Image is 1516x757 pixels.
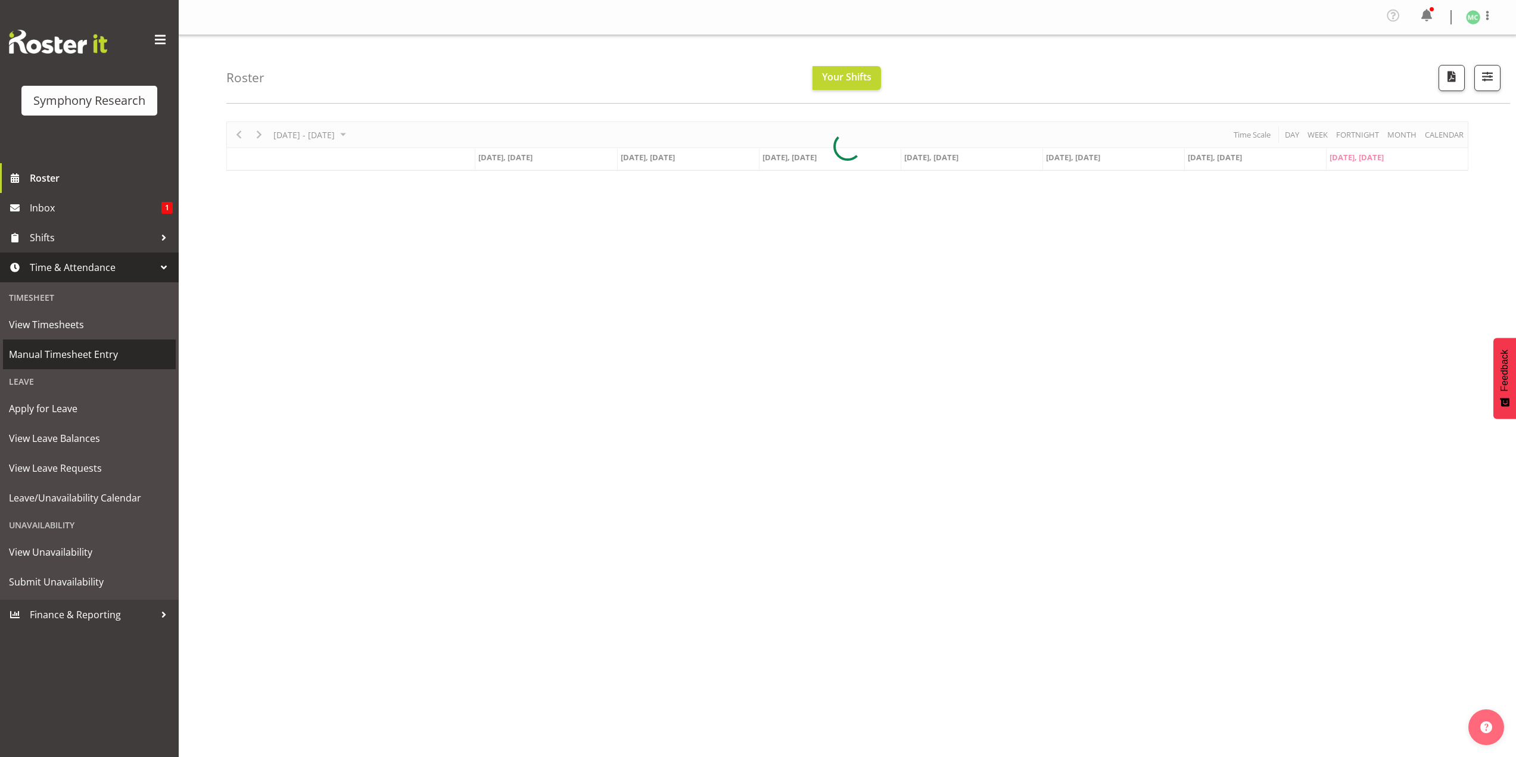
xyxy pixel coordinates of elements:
span: Finance & Reporting [30,606,155,624]
span: Leave/Unavailability Calendar [9,489,170,507]
a: Apply for Leave [3,394,176,423]
img: Rosterit website logo [9,30,107,54]
div: Leave [3,369,176,394]
span: View Leave Requests [9,459,170,477]
span: Roster [30,169,173,187]
span: View Timesheets [9,316,170,334]
button: Your Shifts [813,66,881,90]
span: Your Shifts [822,70,871,83]
a: View Unavailability [3,537,176,567]
span: Submit Unavailability [9,573,170,591]
img: help-xxl-2.png [1480,721,1492,733]
a: View Leave Balances [3,423,176,453]
div: Timesheet [3,285,176,310]
span: Inbox [30,199,161,217]
button: Feedback - Show survey [1493,338,1516,419]
span: Time & Attendance [30,258,155,276]
h4: Roster [226,71,264,85]
span: View Unavailability [9,543,170,561]
button: Filter Shifts [1474,65,1501,91]
span: Apply for Leave [9,400,170,418]
div: Symphony Research [33,92,145,110]
span: 1 [161,202,173,214]
a: View Timesheets [3,310,176,339]
img: matthew-coleman1906.jpg [1466,10,1480,24]
a: Manual Timesheet Entry [3,339,176,369]
span: Feedback [1499,350,1510,391]
a: Leave/Unavailability Calendar [3,483,176,513]
button: Download a PDF of the roster according to the set date range. [1439,65,1465,91]
span: Manual Timesheet Entry [9,345,170,363]
a: View Leave Requests [3,453,176,483]
div: Unavailability [3,513,176,537]
span: View Leave Balances [9,429,170,447]
a: Submit Unavailability [3,567,176,597]
span: Shifts [30,229,155,247]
